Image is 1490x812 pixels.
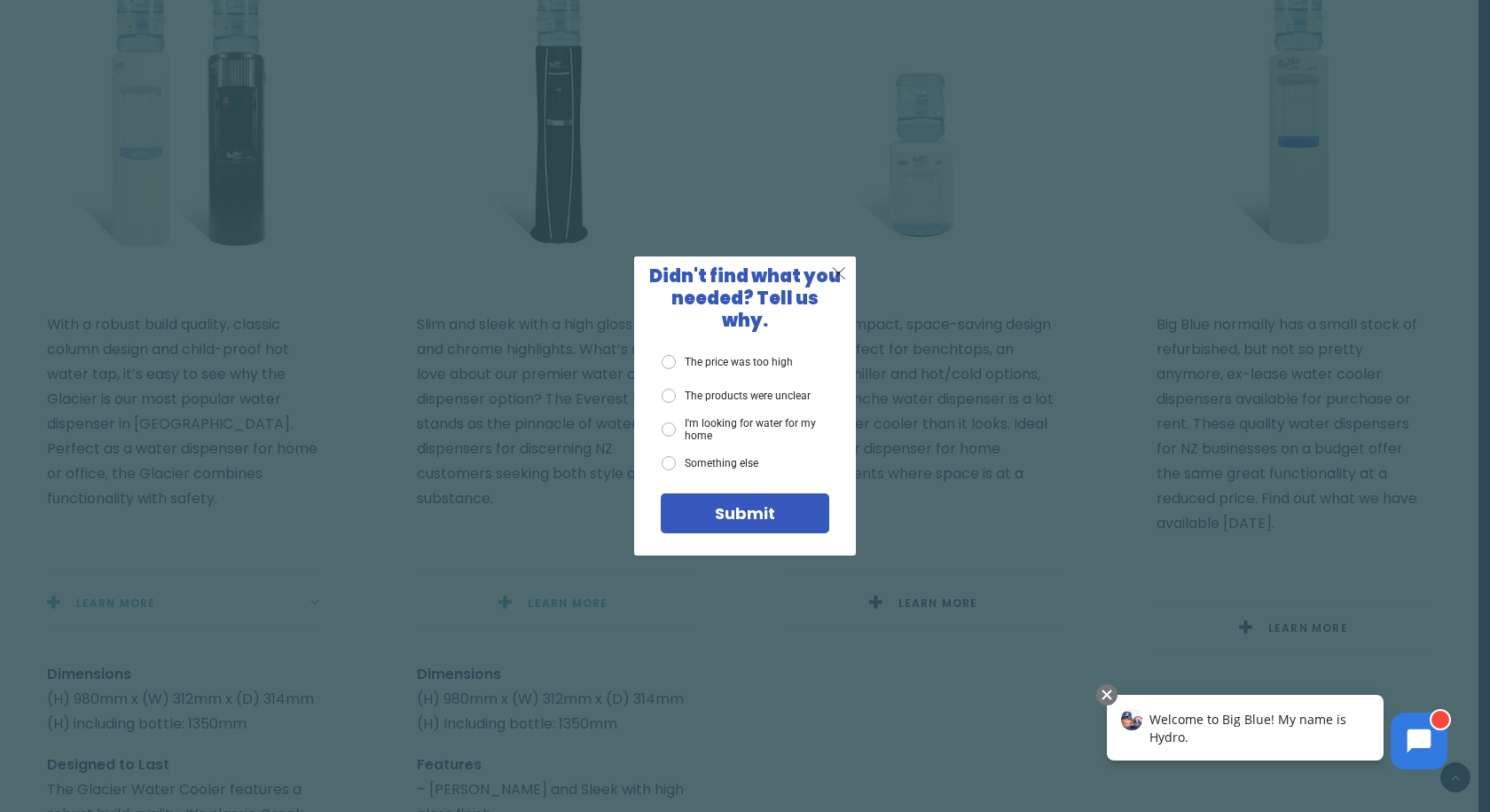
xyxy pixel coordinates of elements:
[662,389,811,403] label: The products were unclear
[649,264,841,333] span: Didn't find what you needed? Tell us why.
[831,262,847,284] span: X
[662,355,793,369] label: The price was too high
[662,456,758,470] label: Something else
[715,502,775,524] span: Submit
[662,417,829,443] label: I'm looking for water for my home
[1088,681,1465,787] iframe: Chatbot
